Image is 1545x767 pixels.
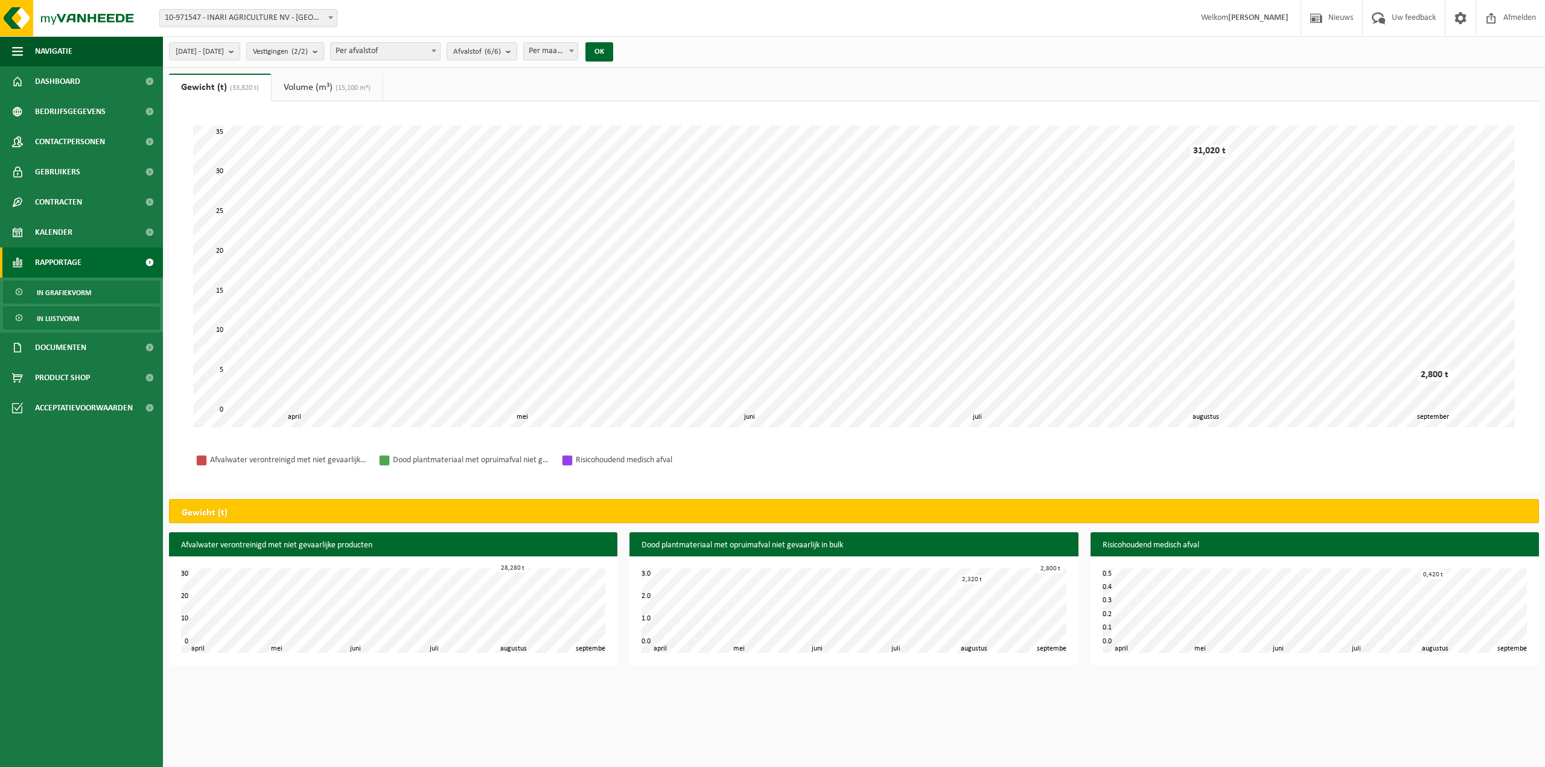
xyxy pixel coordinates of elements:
span: Documenten [35,333,86,363]
h3: Risicohoudend medisch afval [1091,532,1539,559]
span: 10-971547 - INARI AGRICULTURE NV - DEINZE [160,10,337,27]
h3: Dood plantmateriaal met opruimafval niet gevaarlijk in bulk [629,532,1078,559]
span: Dashboard [35,66,80,97]
a: In lijstvorm [3,307,160,329]
button: Afvalstof(6/6) [447,42,517,60]
span: Per afvalstof [330,42,441,60]
span: Contactpersonen [35,127,105,157]
div: Dood plantmateriaal met opruimafval niet gevaarlijk in bulk [393,453,550,468]
count: (6/6) [485,48,501,56]
span: Product Shop [35,363,90,393]
button: OK [585,42,613,62]
span: Per afvalstof [331,43,440,60]
span: Vestigingen [253,43,308,61]
span: (33,820 t) [227,84,259,92]
div: 31,020 t [1190,145,1229,157]
a: Volume (m³) [272,74,383,101]
strong: [PERSON_NAME] [1228,13,1289,22]
div: 28,280 t [498,564,527,573]
span: Afvalstof [453,43,501,61]
span: 10-971547 - INARI AGRICULTURE NV - DEINZE [159,9,337,27]
span: In lijstvorm [37,307,79,330]
div: 2,320 t [959,575,985,584]
span: Contracten [35,187,82,217]
span: [DATE] - [DATE] [176,43,224,61]
div: Risicohoudend medisch afval [576,453,733,468]
span: Gebruikers [35,157,80,187]
span: Kalender [35,217,72,247]
div: 0,420 t [1420,570,1446,579]
button: Vestigingen(2/2) [246,42,324,60]
span: Navigatie [35,36,72,66]
span: In grafiekvorm [37,281,91,304]
count: (2/2) [291,48,308,56]
div: 2,800 t [1418,369,1451,381]
span: (15,100 m³) [333,84,371,92]
h2: Gewicht (t) [170,500,240,526]
div: Afvalwater verontreinigd met niet gevaarlijke producten [210,453,367,468]
h3: Afvalwater verontreinigd met niet gevaarlijke producten [169,532,617,559]
span: Per maand [523,42,578,60]
span: Rapportage [35,247,81,278]
span: Per maand [524,43,578,60]
a: In grafiekvorm [3,281,160,304]
span: Bedrijfsgegevens [35,97,106,127]
span: Acceptatievoorwaarden [35,393,133,423]
div: 2,800 t [1037,564,1063,573]
button: [DATE] - [DATE] [169,42,240,60]
a: Gewicht (t) [169,74,271,101]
